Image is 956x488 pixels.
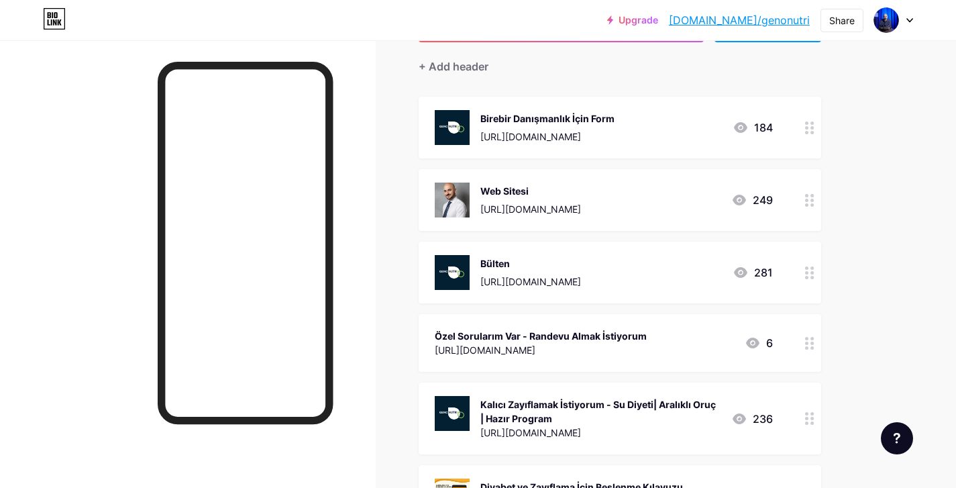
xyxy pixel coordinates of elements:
[873,7,899,33] img: Azar SHIRINOV
[435,396,470,431] img: Kalıcı Zayıflamak İstiyorum - Su Diyeti| Aralıklı Oruç | Hazır Program
[480,111,615,126] div: Birebir Danışmanlık İçin Form
[435,255,470,290] img: Bülten
[480,275,581,289] div: [URL][DOMAIN_NAME]
[731,411,773,427] div: 236
[607,15,658,26] a: Upgrade
[435,329,647,343] div: Özel Sorularım Var - Randevu Almak İstiyorum
[480,397,721,426] div: Kalıcı Zayıflamak İstiyorum - Su Diyeti| Aralıklı Oruç | Hazır Program
[480,426,721,440] div: [URL][DOMAIN_NAME]
[435,110,470,145] img: Birebir Danışmanlık İçin Form
[480,202,581,216] div: [URL][DOMAIN_NAME]
[480,256,581,271] div: Bülten
[733,119,773,136] div: 184
[435,183,470,217] img: Web Sitesi
[435,343,647,357] div: [URL][DOMAIN_NAME]
[480,184,581,198] div: Web Sitesi
[829,13,855,28] div: Share
[419,58,488,75] div: + Add header
[745,335,773,351] div: 6
[731,192,773,208] div: 249
[733,264,773,281] div: 281
[669,12,810,28] a: [DOMAIN_NAME]/genonutri
[480,130,615,144] div: [URL][DOMAIN_NAME]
